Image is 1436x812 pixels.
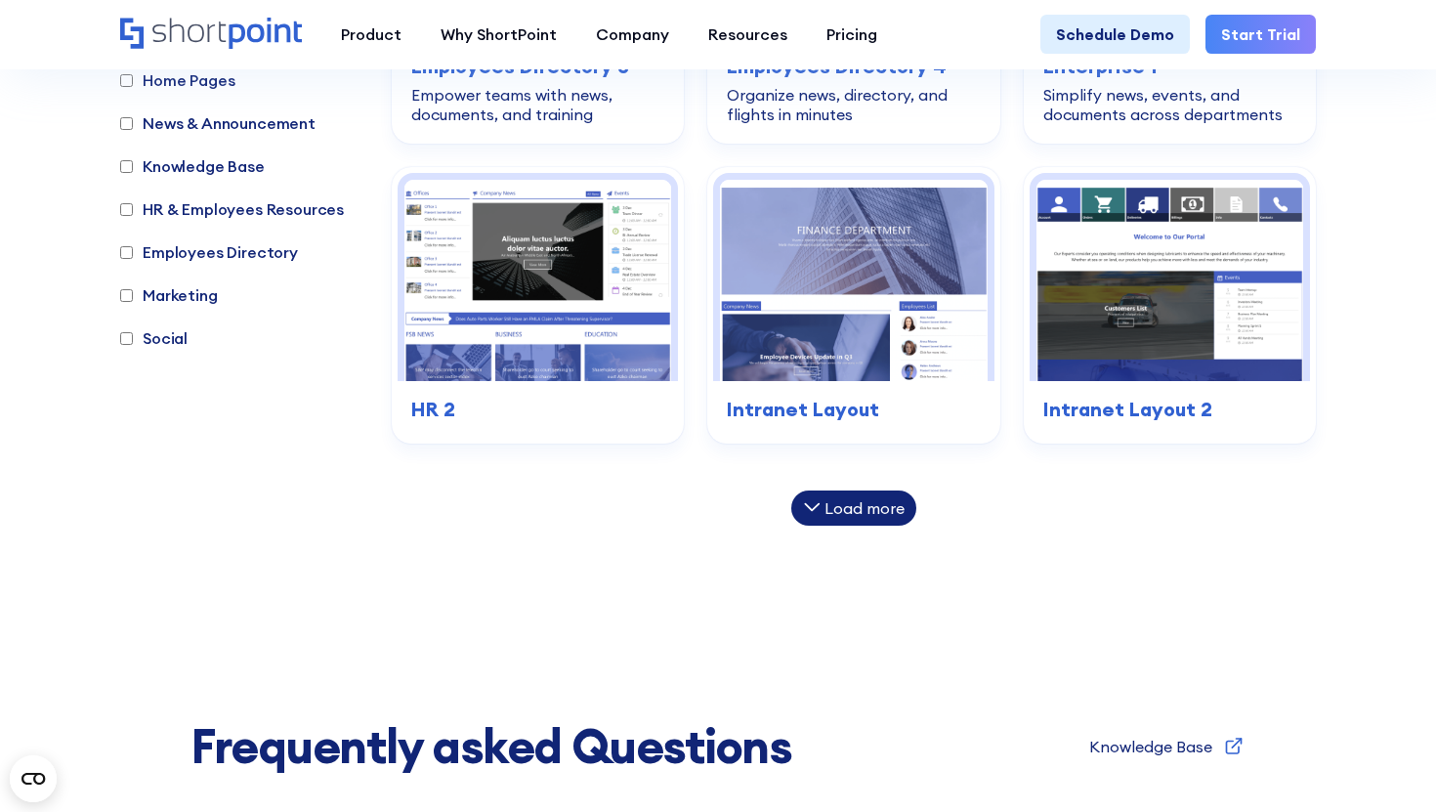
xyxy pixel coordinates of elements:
[120,154,265,178] label: Knowledge Base
[321,15,421,54] a: Product
[791,491,916,526] div: Load more
[727,395,980,424] h3: Intranet Layout
[411,395,664,424] h3: HR 2
[120,73,133,86] input: Home Pages
[807,15,897,54] a: Pricing
[120,116,133,129] input: News & Announcement
[689,15,807,54] a: Resources
[727,85,980,124] div: Organize news, directory, and flights in minutes
[120,18,302,51] a: Home
[576,15,689,54] a: Company
[10,755,57,802] button: Open CMP widget
[411,85,664,124] div: Empower teams with news, documents, and training
[120,202,133,215] input: HR & Employees Resources
[120,326,188,350] label: Social
[1040,15,1190,54] a: Schedule Demo
[707,167,999,443] a: Intranet Layout
[120,197,344,221] label: HR & Employees Resources
[1024,167,1316,443] a: Intranet Layout 2
[708,22,787,46] div: Resources
[120,68,234,92] label: Home Pages
[120,331,133,344] input: Social
[120,245,133,258] input: Employees Directory
[421,15,576,54] a: Why ShortPoint
[120,240,298,264] label: Employees Directory
[596,22,669,46] div: Company
[120,288,133,301] input: Marketing
[826,22,877,46] div: Pricing
[824,500,905,516] div: Load more
[120,111,316,135] label: News & Announcement
[1043,395,1296,424] h3: Intranet Layout 2
[341,22,401,46] div: Product
[190,721,792,773] span: Frequently asked Questions
[441,22,557,46] div: Why ShortPoint
[1084,585,1436,812] iframe: Chat Widget
[120,283,218,307] label: Marketing
[1043,85,1296,124] div: Simplify news, events, and documents across departments
[120,159,133,172] input: Knowledge Base
[392,167,684,443] a: HR 2
[1205,15,1316,54] a: Start Trial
